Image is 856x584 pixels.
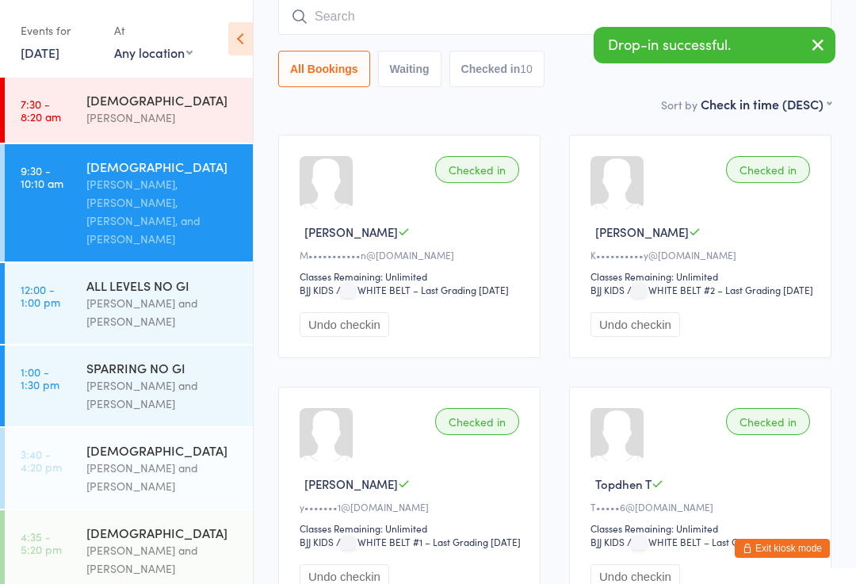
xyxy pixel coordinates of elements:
time: 12:00 - 1:00 pm [21,283,60,308]
div: T•••••6@[DOMAIN_NAME] [590,500,815,513]
time: 3:40 - 4:20 pm [21,448,62,473]
div: [PERSON_NAME], [PERSON_NAME], [PERSON_NAME], and [PERSON_NAME] [86,175,239,248]
div: BJJ KIDS [300,283,334,296]
span: [PERSON_NAME] [304,223,398,240]
div: [DEMOGRAPHIC_DATA] [86,91,239,109]
button: Checked in10 [449,51,545,87]
button: Exit kiosk mode [735,539,830,558]
div: M•••••••••••n@[DOMAIN_NAME] [300,248,524,261]
div: y•••••••1@[DOMAIN_NAME] [300,500,524,513]
div: Check in time (DESC) [701,95,831,113]
button: All Bookings [278,51,370,87]
div: [DEMOGRAPHIC_DATA] [86,441,239,459]
time: 9:30 - 10:10 am [21,164,63,189]
div: BJJ KIDS [300,535,334,548]
div: SPARRING NO GI [86,359,239,376]
a: 3:40 -4:20 pm[DEMOGRAPHIC_DATA][PERSON_NAME] and [PERSON_NAME] [5,428,253,509]
time: 4:35 - 5:20 pm [21,530,62,555]
button: Undo checkin [590,312,680,337]
div: Any location [114,44,193,61]
div: [DEMOGRAPHIC_DATA] [86,524,239,541]
a: 1:00 -1:30 pmSPARRING NO GI[PERSON_NAME] and [PERSON_NAME] [5,345,253,426]
span: / WHITE BELT – Last Grading [DATE] [627,535,800,548]
div: Classes Remaining: Unlimited [300,521,524,535]
div: [DEMOGRAPHIC_DATA] [86,158,239,175]
label: Sort by [661,97,697,113]
span: Topdhen T [595,475,652,492]
div: Checked in [435,408,519,435]
span: / WHITE BELT #1 – Last Grading [DATE] [336,535,521,548]
div: BJJ KIDS [590,283,625,296]
div: Classes Remaining: Unlimited [590,521,815,535]
div: [PERSON_NAME] and [PERSON_NAME] [86,541,239,578]
div: K••••••••••y@[DOMAIN_NAME] [590,248,815,261]
div: Classes Remaining: Unlimited [590,269,815,283]
div: [PERSON_NAME] [86,109,239,127]
span: [PERSON_NAME] [595,223,689,240]
time: 7:30 - 8:20 am [21,97,61,123]
div: 10 [520,63,533,75]
div: [PERSON_NAME] and [PERSON_NAME] [86,459,239,495]
div: ALL LEVELS NO GI [86,277,239,294]
div: Checked in [435,156,519,183]
div: [PERSON_NAME] and [PERSON_NAME] [86,376,239,413]
span: / WHITE BELT #2 – Last Grading [DATE] [627,283,813,296]
span: / WHITE BELT – Last Grading [DATE] [336,283,509,296]
div: BJJ KIDS [590,535,625,548]
time: 1:00 - 1:30 pm [21,365,59,391]
button: Waiting [378,51,441,87]
a: 7:30 -8:20 am[DEMOGRAPHIC_DATA][PERSON_NAME] [5,78,253,143]
a: 9:30 -10:10 am[DEMOGRAPHIC_DATA][PERSON_NAME], [PERSON_NAME], [PERSON_NAME], and [PERSON_NAME] [5,144,253,261]
div: Checked in [726,408,810,435]
div: Events for [21,17,98,44]
div: Classes Remaining: Unlimited [300,269,524,283]
a: 12:00 -1:00 pmALL LEVELS NO GI[PERSON_NAME] and [PERSON_NAME] [5,263,253,344]
a: [DATE] [21,44,59,61]
span: [PERSON_NAME] [304,475,398,492]
div: At [114,17,193,44]
div: [PERSON_NAME] and [PERSON_NAME] [86,294,239,330]
div: Checked in [726,156,810,183]
div: Drop-in successful. [594,27,835,63]
button: Undo checkin [300,312,389,337]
